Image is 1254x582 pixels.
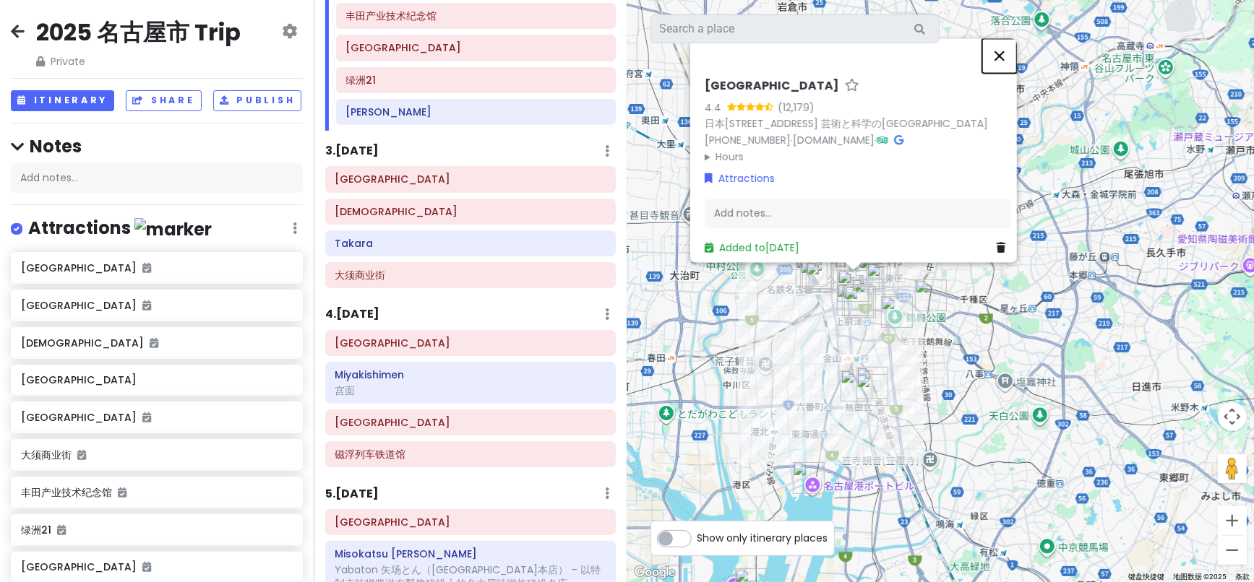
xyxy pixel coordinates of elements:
[335,269,606,282] h6: 大须商业街
[787,456,830,500] div: 名古屋港水族馆
[851,361,894,404] div: 热田神宫
[705,241,799,256] a: Added to[DATE]
[838,280,882,323] div: 大须商业街
[705,117,988,131] a: 日本[STREET_ADDRESS] 芸術と科学の[GEOGRAPHIC_DATA]
[877,135,888,145] i: Tripadvisor
[335,416,606,429] h6: 名古屋港水族馆
[832,264,875,308] div: 名古屋市科学馆
[346,9,606,22] h6: 丰田产业技术纪念馆
[845,79,859,94] a: Star place
[705,171,775,187] a: Attractions
[835,364,878,407] div: Shirotori Garden
[21,373,292,386] h6: [GEOGRAPHIC_DATA]
[778,100,815,116] div: (12,179)
[21,448,292,461] h6: 大须商业街
[11,163,303,194] div: Add notes...
[705,100,727,116] div: 4.4
[793,133,875,147] a: [DOMAIN_NAME]
[705,149,1011,165] summary: Hours
[142,562,151,572] i: Added to itinerary
[126,90,201,111] button: Share
[650,14,940,43] input: Search a place
[21,411,292,424] h6: [GEOGRAPHIC_DATA]
[325,144,379,159] h6: 3 . [DATE]
[831,278,875,321] div: 大须观音
[134,218,212,240] img: marker
[346,74,606,87] h6: 绿洲21
[21,336,292,349] h6: [DEMOGRAPHIC_DATA]
[335,205,606,218] h6: 大须观音
[909,274,953,317] div: Yamamotoya
[1235,573,1250,581] a: 条款（在新标签页中打开）
[875,290,919,334] div: 鹤舞公园
[1218,506,1247,535] button: 放大
[335,368,606,381] h6: Miyakishimen
[36,53,241,69] span: Private
[21,299,292,312] h6: [GEOGRAPHIC_DATA]
[790,249,833,292] div: Misokatsu Yabaton
[836,279,880,322] div: Takara
[705,199,1011,229] div: Add notes...
[150,338,158,348] i: Added to itinerary
[335,516,606,529] h6: 鹤舞公园
[57,525,66,535] i: Added to itinerary
[1128,572,1164,582] button: 键盘快捷键
[21,486,292,499] h6: 丰田产业技术纪念馆
[142,412,151,422] i: Added to itinerary
[705,79,839,94] h6: [GEOGRAPHIC_DATA]
[335,384,606,397] div: 宫面
[36,17,241,48] h2: 2025 名古屋市 Trip
[794,254,838,297] div: 丸屋本店（JR名古屋站店）
[631,563,679,582] img: Google
[346,41,606,54] h6: 名古屋城
[1218,454,1247,483] button: 将街景小人拖到地图上以打开街景
[997,240,1011,256] a: Delete place
[28,217,212,240] h4: Attractions
[851,368,894,412] div: Miyakishimen
[21,560,292,573] h6: [GEOGRAPHIC_DATA]
[697,530,828,546] span: Show only itinerary places
[982,38,1017,73] button: 关闭
[118,487,126,498] i: Added to itinerary
[335,237,606,250] h6: Takara
[1218,536,1247,565] button: 缩小
[846,273,889,316] div: Misokatsu Yabaton Yabachō Honten
[335,547,606,560] h6: Misokatsu Yabaton Yabachō Honten
[11,135,303,157] h4: Notes
[631,563,679,582] a: 在 Google 地图中打开此区域（会打开一个新窗口）
[325,487,379,502] h6: 5 . [DATE]
[1173,573,1227,581] span: 地图数据 ©2025
[77,450,86,460] i: Added to itinerary
[335,336,606,349] h6: 热田神宫
[335,448,606,461] h6: 磁浮列车铁道馆
[21,261,292,274] h6: [GEOGRAPHIC_DATA]
[705,133,791,147] a: [PHONE_NUMBER]
[11,90,114,111] button: Itinerary
[21,524,292,537] h6: 绿洲21
[213,90,302,111] button: Publish
[142,263,151,273] i: Added to itinerary
[1218,402,1247,431] button: 地图镜头控件
[800,256,843,299] div: 名铁大酒店
[325,307,379,322] h6: 4 . [DATE]
[894,135,903,145] i: Google Maps
[335,173,606,186] h6: 名古屋市科学馆
[346,105,606,118] h6: Unagi Unayasu Nishiki
[705,79,1011,165] div: · ·
[142,300,151,310] i: Added to itinerary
